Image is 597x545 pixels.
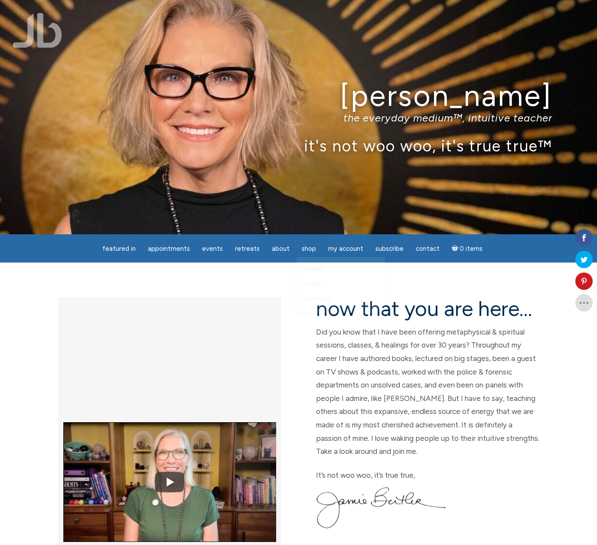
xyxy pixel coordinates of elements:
a: About [267,240,295,257]
a: Shop [297,240,321,257]
i: Cart [452,245,460,253]
a: Videos [301,262,381,276]
span: featured in [102,245,136,253]
span: Subscribe [375,245,404,253]
a: Audio [301,276,381,291]
p: it's not woo woo, it's true true™ [45,136,552,155]
a: Subscribe [370,240,409,257]
span: Contact [416,245,440,253]
a: Products [301,291,381,306]
a: My Account [323,240,369,257]
p: It’s not woo woo, it’s true true, [316,469,539,482]
span: Appointments [148,245,190,253]
a: Retreats [230,240,265,257]
p: Did you know that I have been offering metaphysical & spiritual sessions, classes, & healings for... [316,325,539,458]
a: Events [197,240,228,257]
span: My Account [328,245,363,253]
a: Appointments [143,240,195,257]
h1: [PERSON_NAME] [45,79,552,112]
p: the everyday medium™, intuitive teacher [45,112,552,124]
a: featured in [97,240,141,257]
a: Cart0 items [447,240,488,257]
a: Contact [411,240,445,257]
span: Shares [579,223,593,227]
img: Jamie Butler. The Everyday Medium [13,13,62,48]
span: Shop [302,245,316,253]
span: Events [202,245,223,253]
span: Audio [305,280,321,287]
span: Videos [305,265,323,272]
h2: now that you are here… [316,297,539,320]
span: Retreats [235,245,260,253]
span: Products [305,295,332,302]
span: 0 items [460,246,483,252]
span: About [272,245,290,253]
